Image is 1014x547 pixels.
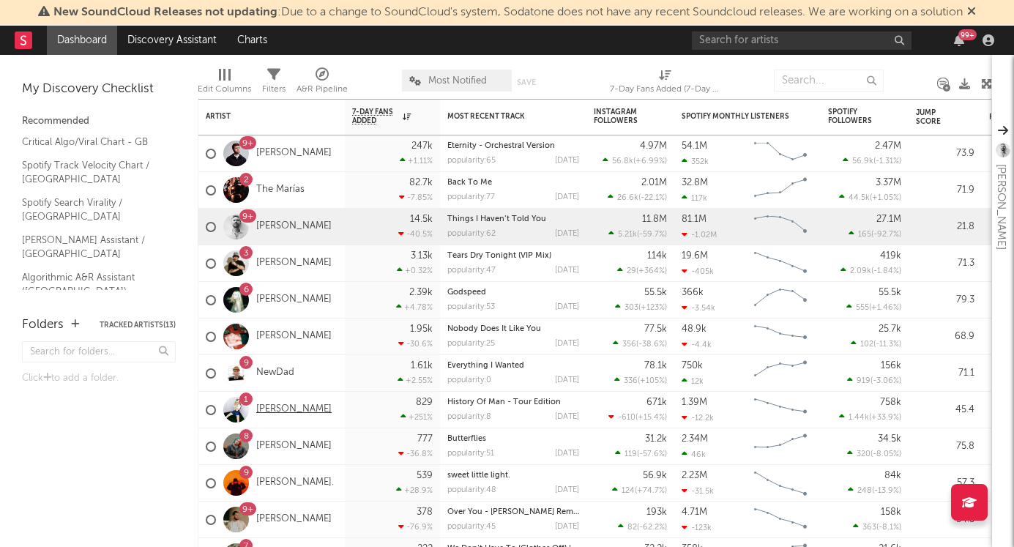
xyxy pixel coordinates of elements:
a: [PERSON_NAME] [256,330,332,343]
input: Search for artists [692,31,912,50]
div: Artist [206,112,316,121]
div: 777 [417,434,433,444]
div: 31.2k [645,434,667,444]
div: Spotify Monthly Listeners [682,112,791,121]
div: 34.5k [878,434,901,444]
div: 4.71M [682,507,707,517]
a: Eternity - Orchestral Version [447,142,555,150]
div: Jump Score [916,108,953,126]
div: My Discovery Checklist [22,81,176,98]
span: -62.2 % [639,524,665,532]
a: The Marías [256,184,305,196]
div: 84k [884,471,901,480]
input: Search... [774,70,884,92]
div: 25.7k [879,324,901,334]
div: [PERSON_NAME] [992,164,1010,250]
span: Most Notified [428,76,487,86]
a: Things I Haven’t Told You [447,215,546,223]
div: +0.32 % [397,266,433,275]
svg: Chart title [748,319,813,355]
span: 56.8k [612,157,633,165]
a: Over You - [PERSON_NAME] Remix [447,508,580,516]
div: 758k [880,398,901,407]
span: 1.44k [849,414,869,422]
div: 1.61k [411,361,433,371]
svg: Chart title [748,282,813,319]
div: ( ) [843,156,901,165]
div: popularity: 53 [447,303,495,311]
div: 671k [646,398,667,407]
div: -31.5k [682,486,714,496]
span: +1.05 % [872,194,899,202]
div: [DATE] [555,157,579,165]
a: [PERSON_NAME] [256,220,332,233]
span: 5.21k [618,231,637,239]
a: Spotify Track Velocity Chart / [GEOGRAPHIC_DATA] [22,157,161,187]
div: ( ) [839,193,901,202]
span: +74.7 % [637,487,665,495]
div: ( ) [848,485,901,495]
div: 11.8M [642,215,667,224]
div: 2.47M [875,141,901,151]
div: +28.9 % [396,485,433,495]
div: 77.5k [644,324,667,334]
span: 44.5k [849,194,870,202]
div: popularity: 25 [447,340,495,348]
div: Most Recent Track [447,112,557,121]
div: 14.5k [410,215,433,224]
div: 48.9k [682,324,707,334]
div: ( ) [853,522,901,532]
div: [DATE] [555,340,579,348]
div: Folders [22,316,64,334]
div: ( ) [846,302,901,312]
a: [PERSON_NAME] [256,147,332,160]
span: -13.9 % [874,487,899,495]
span: +33.9 % [871,414,899,422]
div: -123k [682,523,712,532]
div: A&R Pipeline [297,81,348,98]
svg: Chart title [748,502,813,538]
svg: Chart title [748,172,813,209]
span: 320 [857,450,871,458]
span: 165 [858,231,871,239]
a: Algorithmic A&R Assistant ([GEOGRAPHIC_DATA]) [22,269,161,299]
div: [DATE] [555,193,579,201]
div: Nobody Does It Like You [447,325,579,333]
div: -7.85 % [399,193,433,202]
span: -11.3 % [876,341,899,349]
div: 57.3 [916,475,974,492]
div: Tears Dry Tonight (VIP Mix) [447,252,579,260]
div: ( ) [839,412,901,422]
a: Nobody Does It Like You [447,325,541,333]
span: -3.06 % [873,377,899,385]
span: -92.7 % [873,231,899,239]
a: [PERSON_NAME] [256,403,332,416]
span: -22.1 % [641,194,665,202]
div: Instagram Followers [594,108,645,125]
div: +251 % [400,412,433,422]
a: History Of Man - Tour Edition [447,398,561,406]
div: 4.97M [640,141,667,151]
div: ( ) [608,412,667,422]
div: 19.6M [682,251,708,261]
div: [DATE] [555,413,579,421]
button: 99+ [954,34,964,46]
span: -57.6 % [639,450,665,458]
div: 12k [682,376,704,386]
button: Tracked Artists(13) [100,321,176,329]
span: New SoundCloud Releases not updating [53,7,277,18]
span: 29 [627,267,636,275]
a: Everything I Wanted [447,362,524,370]
div: ( ) [618,522,667,532]
span: 248 [857,487,872,495]
a: NewDad [256,367,294,379]
div: 247k [411,141,433,151]
div: 21.8 [916,218,974,236]
span: 119 [625,450,637,458]
span: 356 [622,341,636,349]
a: [PERSON_NAME]. [256,477,334,489]
a: Charts [227,26,277,55]
div: Filters [262,62,286,105]
div: 419k [880,251,901,261]
span: : Due to a change to SoundCloud's system, Sodatone does not have any recent Soundcloud releases. ... [53,7,963,18]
